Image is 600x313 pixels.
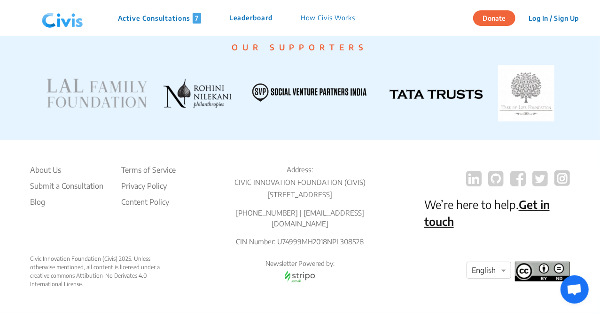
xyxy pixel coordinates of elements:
[121,164,176,176] li: Terms of Service
[163,78,232,108] img: ROHINI NILEKANI PHILANTHROPIES
[522,11,585,25] button: Log In / Sign Up
[38,4,87,32] img: navlogo.png
[227,177,373,188] p: CIVIC INNOVATION FOUNDATION (CIVIS)
[30,164,103,176] li: About Us
[227,236,373,247] p: CIN Number: U74999MH2018NPL308528
[280,268,319,285] img: stripo email logo
[30,180,103,192] li: Submit a Consultation
[121,180,176,192] li: Privacy Policy
[227,164,373,175] p: Address:
[30,196,103,208] a: Blog
[424,196,570,230] p: We’re here to help.
[121,196,176,208] li: Content Policy
[515,262,570,281] img: footer logo
[424,197,550,228] a: Get in touch
[301,13,356,24] p: How Civis Works
[227,208,373,229] p: [PHONE_NUMBER] | [EMAIL_ADDRESS][DOMAIN_NAME]
[247,78,374,108] img: SVP INDIA
[561,275,589,304] div: Open chat
[498,65,554,121] img: TATA TRUSTS
[390,89,483,99] img: TATA TRUSTS
[473,13,522,22] a: Donate
[229,13,273,24] p: Leaderboard
[46,78,148,108] img: LAL FAMILY FOUNDATION
[227,189,373,200] p: [STREET_ADDRESS]
[227,259,373,268] p: Newsletter Powered by:
[118,13,201,24] p: Active Consultations
[193,13,201,24] span: 7
[30,255,176,289] div: Civic Innovation Foundation (Civis) 2025. Unless otherwise mentioned, all content is licensed und...
[473,10,515,26] button: Donate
